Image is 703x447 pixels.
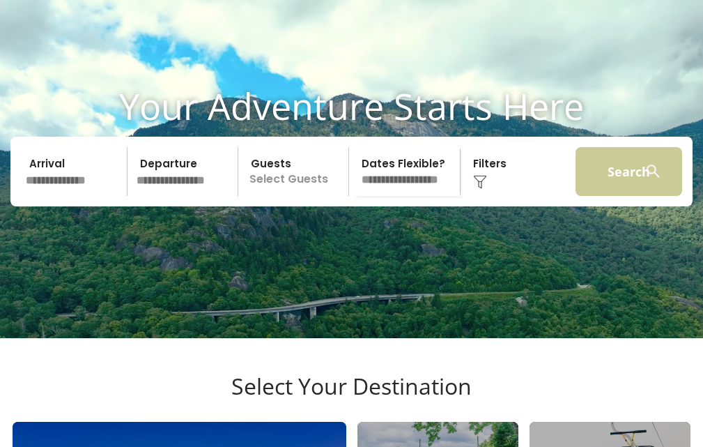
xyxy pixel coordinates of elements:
h1: Your Adventure Starts Here [10,84,693,128]
img: search-regular-white.png [644,162,662,180]
img: filter--v1.png [473,175,487,189]
h3: Select Your Destination [10,373,693,422]
p: Select Guests [242,147,348,196]
button: Search [575,147,682,196]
